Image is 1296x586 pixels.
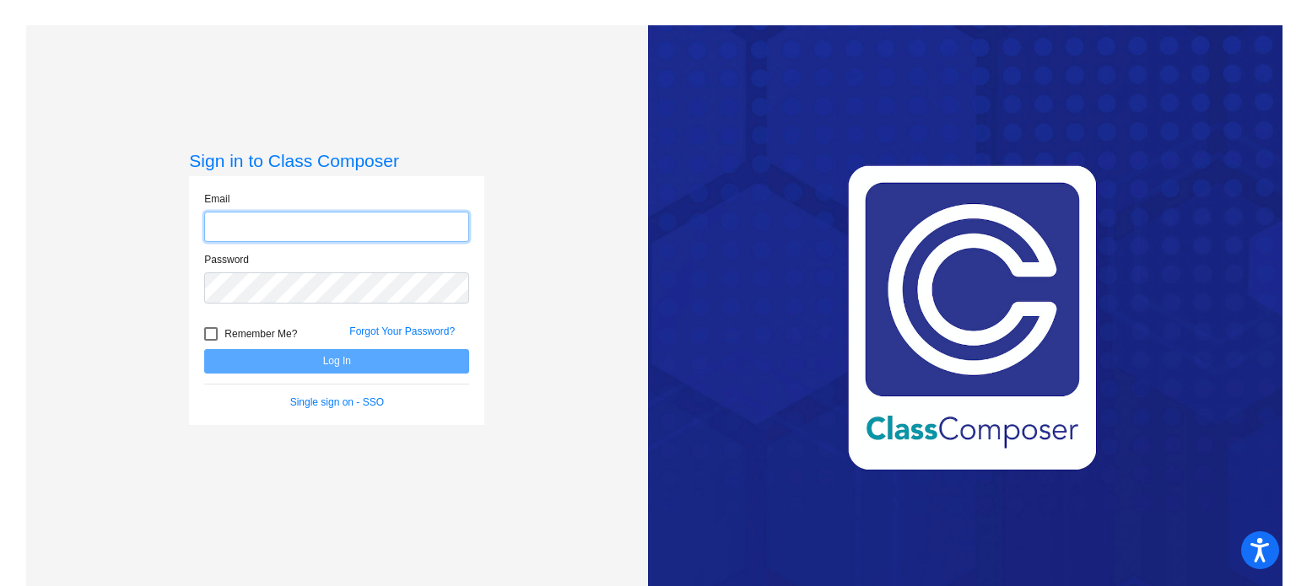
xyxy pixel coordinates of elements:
[349,325,455,337] a: Forgot Your Password?
[290,396,384,408] a: Single sign on - SSO
[204,252,249,267] label: Password
[204,349,469,374] button: Log In
[204,191,229,207] label: Email
[224,324,297,344] span: Remember Me?
[189,150,484,171] h3: Sign in to Class Composer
